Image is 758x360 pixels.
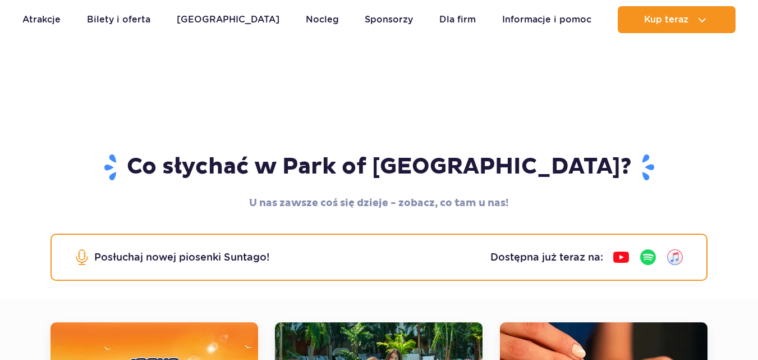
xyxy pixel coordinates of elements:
[177,6,279,33] a: [GEOGRAPHIC_DATA]
[666,248,684,266] img: iTunes
[306,6,339,33] a: Nocleg
[50,195,708,211] p: U nas zawsze coś się dzieje - zobacz, co tam u nas!
[502,6,591,33] a: Informacje i pomoc
[439,6,476,33] a: Dla firm
[50,153,708,182] h1: Co słychać w Park of [GEOGRAPHIC_DATA]?
[618,6,736,33] button: Kup teraz
[94,249,269,265] p: Posłuchaj nowej piosenki Suntago!
[612,248,630,266] img: YouTube
[22,6,61,33] a: Atrakcje
[365,6,413,33] a: Sponsorzy
[639,248,657,266] img: Spotify
[87,6,150,33] a: Bilety i oferta
[490,249,603,265] p: Dostępna już teraz na:
[644,15,688,25] span: Kup teraz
